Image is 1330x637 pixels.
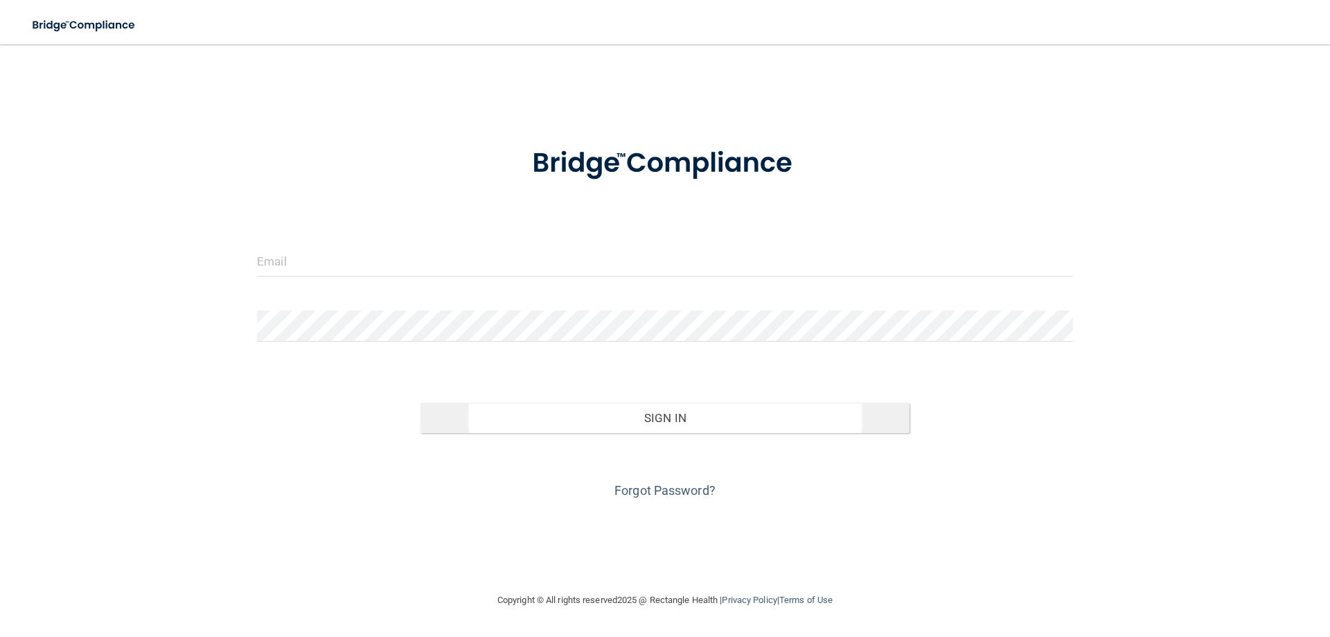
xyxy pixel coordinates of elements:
[21,11,148,40] img: bridge_compliance_login_screen.278c3ca4.svg
[420,403,910,433] button: Sign In
[504,128,826,200] img: bridge_compliance_login_screen.278c3ca4.svg
[614,483,716,498] a: Forgot Password?
[722,595,777,605] a: Privacy Policy
[257,245,1073,277] input: Email
[412,578,918,622] div: Copyright © All rights reserved 2025 @ Rectangle Health | |
[779,595,833,605] a: Terms of Use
